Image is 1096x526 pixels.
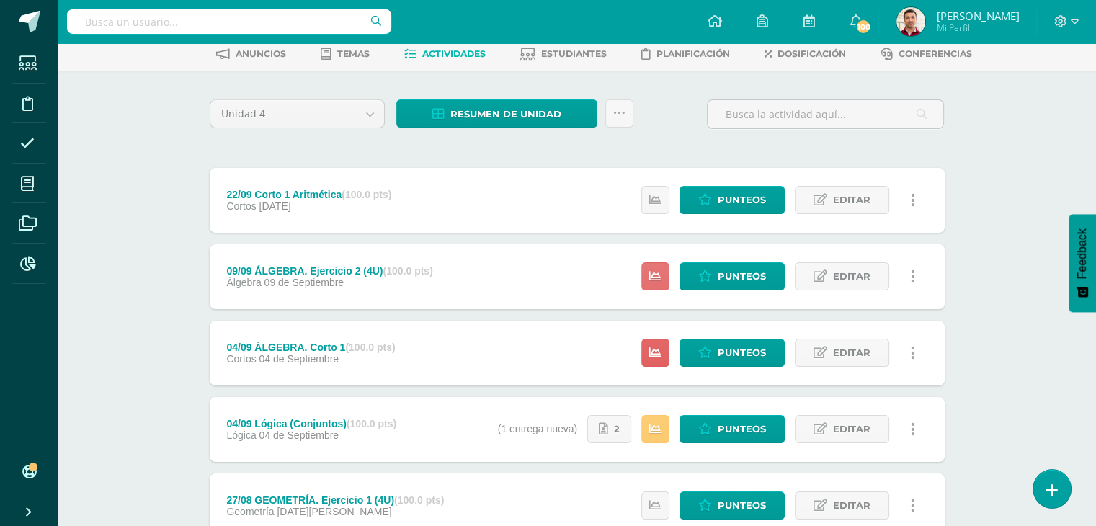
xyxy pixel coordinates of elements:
span: Resumen de unidad [450,101,561,128]
span: Lógica [226,429,256,441]
a: Unidad 4 [210,100,384,128]
a: Punteos [680,339,785,367]
span: Editar [833,492,870,519]
a: Dosificación [765,43,846,66]
span: Unidad 4 [221,100,346,128]
span: Mi Perfil [936,22,1019,34]
span: Editar [833,416,870,442]
span: Editar [833,187,870,213]
span: Editar [833,339,870,366]
a: Planificación [641,43,730,66]
input: Busca un usuario... [67,9,391,34]
span: Punteos [718,263,766,290]
a: Punteos [680,415,785,443]
span: Planificación [656,48,730,59]
div: 22/09 Corto 1 Aritmética [226,189,391,200]
div: 09/09 ÁLGEBRA. Ejercicio 2 (4U) [226,265,432,277]
input: Busca la actividad aquí... [708,100,943,128]
span: Editar [833,263,870,290]
span: Punteos [718,339,766,366]
a: Punteos [680,262,785,290]
a: Punteos [680,491,785,520]
span: Cortos [226,353,256,365]
a: Resumen de unidad [396,99,597,128]
a: Conferencias [881,43,972,66]
span: 04 de Septiembre [259,353,339,365]
strong: (100.0 pts) [345,342,395,353]
span: [DATE] [259,200,291,212]
div: 27/08 GEOMETRÍA. Ejercicio 1 (4U) [226,494,444,506]
span: Punteos [718,187,766,213]
a: 2 [587,415,631,443]
span: Feedback [1076,228,1089,279]
a: Estudiantes [520,43,607,66]
span: 04 de Septiembre [259,429,339,441]
strong: (100.0 pts) [342,189,391,200]
span: Conferencias [899,48,972,59]
span: 2 [614,416,620,442]
img: bd4157fbfc90b62d33b85294f936aae1.png [896,7,925,36]
a: Punteos [680,186,785,214]
span: Álgebra [226,277,261,288]
span: Cortos [226,200,256,212]
span: [PERSON_NAME] [936,9,1019,23]
span: Dosificación [778,48,846,59]
button: Feedback - Mostrar encuesta [1069,214,1096,312]
span: Punteos [718,416,766,442]
a: Actividades [404,43,486,66]
span: [DATE][PERSON_NAME] [277,506,391,517]
span: Temas [337,48,370,59]
span: Punteos [718,492,766,519]
a: Anuncios [216,43,286,66]
span: Anuncios [236,48,286,59]
strong: (100.0 pts) [347,418,396,429]
strong: (100.0 pts) [394,494,444,506]
span: Actividades [422,48,486,59]
a: Temas [321,43,370,66]
span: 100 [855,19,871,35]
div: 04/09 Lógica (Conjuntos) [226,418,396,429]
span: Geometría [226,506,274,517]
div: 04/09 ÁLGEBRA. Corto 1 [226,342,395,353]
strong: (100.0 pts) [383,265,432,277]
span: 09 de Septiembre [264,277,344,288]
span: Estudiantes [541,48,607,59]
